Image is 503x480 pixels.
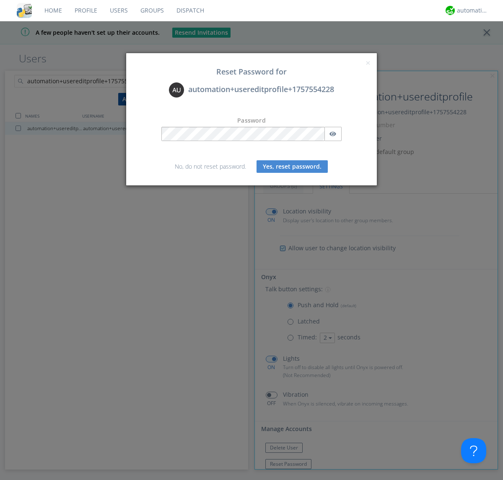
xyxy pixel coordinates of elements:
[132,68,371,76] h3: Reset Password for
[446,6,455,15] img: d2d01cd9b4174d08988066c6d424eccd
[237,116,266,125] label: Password
[457,6,488,15] div: automation+atlas
[257,160,328,173] button: Yes, reset password.
[366,57,371,69] span: ×
[132,82,371,98] div: automation+usereditprofile+1757554228
[17,3,32,18] img: cddb5a64eb264b2086981ab96f4c1ba7
[175,162,246,170] a: No, do not reset password.
[169,82,184,98] img: 373638.png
